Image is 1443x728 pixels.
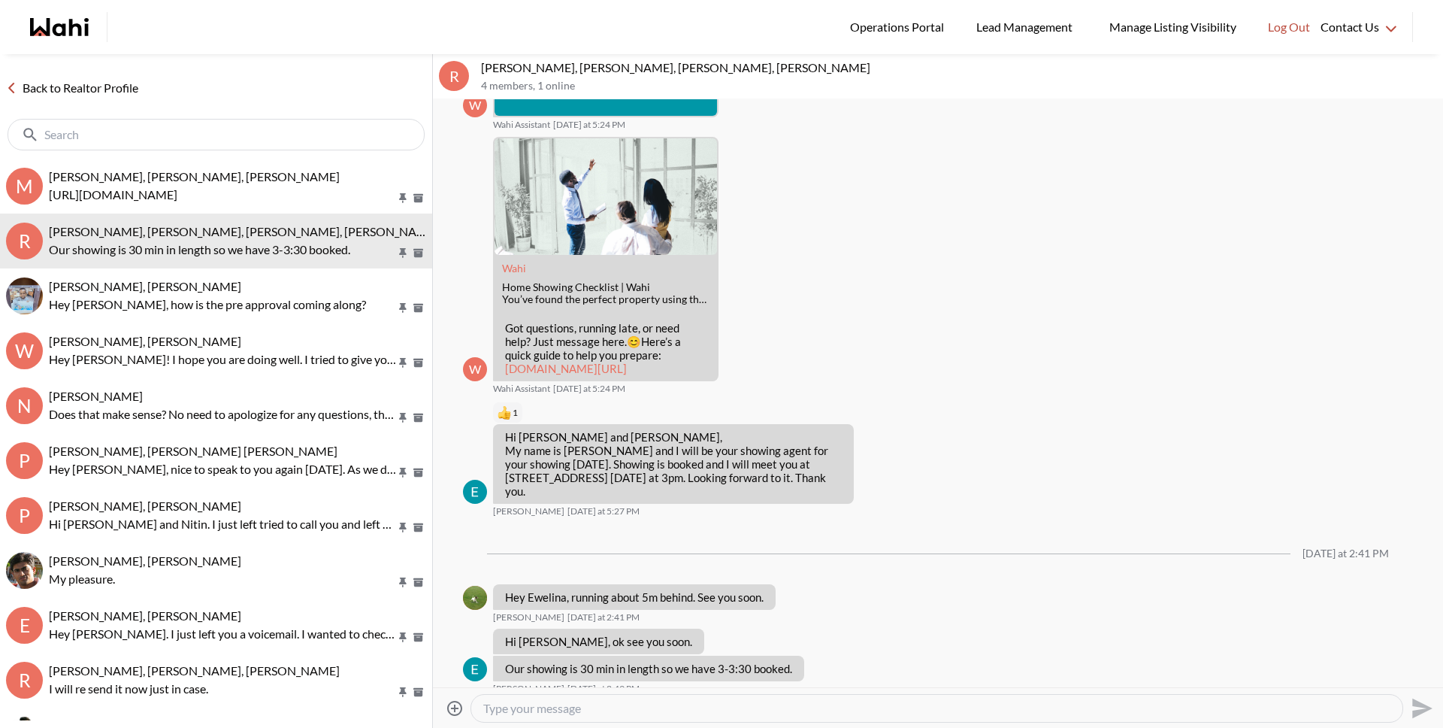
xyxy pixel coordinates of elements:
span: Lead Management [976,17,1078,37]
p: Our showing is 30 min in length so we have 3-3:30 booked. [505,662,792,675]
button: Pin [396,521,410,534]
div: Sachinkumar Mali, Michelle [6,552,43,589]
div: Efrem Abraham, Michelle [6,278,43,314]
button: Pin [396,631,410,644]
p: [URL][DOMAIN_NAME] [49,186,396,204]
div: Reaction list [493,401,860,425]
p: Does that make sense? No need to apologize for any questions, these are great questions and we ar... [49,405,396,423]
span: [PERSON_NAME] [493,611,564,623]
div: [DATE] at 2:41 PM [1302,548,1389,560]
span: Log Out [1268,17,1310,37]
button: Archive [410,302,426,314]
button: Pin [396,302,410,314]
div: R [6,662,43,699]
span: [PERSON_NAME], [PERSON_NAME] [49,334,241,348]
p: Hi [PERSON_NAME] and [PERSON_NAME], My name is [PERSON_NAME] and I will be your showing agent for... [505,430,842,498]
div: M [6,168,43,205]
div: W [6,332,43,369]
button: Pin [396,466,410,479]
div: E [6,607,43,644]
p: Hi [PERSON_NAME] and Nitin. I just left tried to call you and left you a message. I wanted to che... [49,515,396,533]
span: [PERSON_NAME], [PERSON_NAME] [49,554,241,568]
div: P [6,442,43,479]
div: P [6,497,43,534]
img: Home Showing Checklist | Wahi [495,138,717,255]
input: Search [44,127,391,142]
div: Amber F [463,586,487,610]
p: Hey [PERSON_NAME]! I hope you are doing well. I tried to give you a call [DATE] to chat about you... [49,350,396,369]
div: W [463,93,487,117]
span: [PERSON_NAME] [49,389,143,403]
button: Archive [410,521,426,534]
span: Wahi Assistant [493,383,550,395]
span: [PERSON_NAME], [PERSON_NAME], [PERSON_NAME], [PERSON_NAME] [49,224,438,238]
span: [PERSON_NAME] [493,683,564,695]
button: Archive [410,686,426,699]
div: N [6,387,43,424]
div: R [6,223,43,259]
span: [PERSON_NAME] [493,505,564,517]
img: A [463,586,487,610]
button: Pin [396,247,410,259]
img: E [6,278,43,314]
time: 2025-09-10T21:24:09.180Z [553,119,625,131]
p: Hey [PERSON_NAME], how is the pre approval coming along? [49,296,396,314]
p: Hey Ewelina, running about 5m behind. See you soon. [505,590,764,604]
p: Hey [PERSON_NAME]. I just left you a voicemail. I wanted to check in and see how you're coming al... [49,625,396,643]
span: [PERSON_NAME], [PERSON_NAME] [49,608,241,623]
span: Manage Listing Visibility [1105,17,1241,37]
p: My pleasure. [49,570,396,588]
button: Archive [410,192,426,205]
div: Home Showing Checklist | Wahi [502,281,709,294]
button: Pin [396,356,410,369]
img: S [6,552,43,589]
div: R [439,61,469,91]
a: Attachment [502,262,526,275]
button: Pin [396,192,410,205]
button: Pin [396,576,410,589]
span: [PERSON_NAME], [PERSON_NAME], [PERSON_NAME] [49,169,340,184]
button: Archive [410,356,426,369]
img: E [463,480,487,504]
div: W [463,357,487,381]
button: Reactions: like [498,407,518,419]
p: Got questions, running late, or need help? Just message here. Here’s a quick guide to help you pr... [505,321,706,375]
span: [PERSON_NAME], [PERSON_NAME] [49,499,241,513]
span: Operations Portal [850,17,949,37]
p: Our showing is 30 min in length so we have 3-3:30 booked. [49,241,396,259]
time: 2025-09-11T18:41:19.058Z [567,611,640,623]
p: Hey [PERSON_NAME], nice to speak to you again [DATE]. As we discussed, feel free when you are rea... [49,460,396,478]
a: [DOMAIN_NAME][URL] [505,362,627,375]
button: Send [1403,691,1437,725]
span: [PERSON_NAME], [PERSON_NAME], [PERSON_NAME] [49,663,340,678]
span: [PERSON_NAME], [PERSON_NAME] [PERSON_NAME] [49,444,337,458]
time: 2025-09-11T18:49:25.423Z [567,683,640,695]
span: [PERSON_NAME], [PERSON_NAME] [49,279,241,293]
button: Pin [396,411,410,424]
div: You’ve found the perfect property using the Wahi app. Now what? Book a showing instantly and foll... [502,293,709,306]
button: Archive [410,466,426,479]
button: Pin [396,686,410,699]
img: E [463,657,487,681]
span: 😊 [627,335,641,348]
a: Wahi homepage [30,18,89,36]
p: Hi [PERSON_NAME], ok see you soon. [505,635,692,648]
div: Ewelina Weglarz [463,480,487,504]
time: 2025-09-10T21:24:09.253Z [553,383,625,395]
textarea: Type your message [483,701,1390,716]
time: 2025-09-10T21:27:50.062Z [567,505,640,517]
button: Archive [410,576,426,589]
p: [PERSON_NAME], [PERSON_NAME], [PERSON_NAME], [PERSON_NAME] [481,60,1437,75]
span: 1 [513,407,518,419]
span: Wahi Assistant [493,119,550,131]
p: I will re send it now just in case. [49,680,396,698]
